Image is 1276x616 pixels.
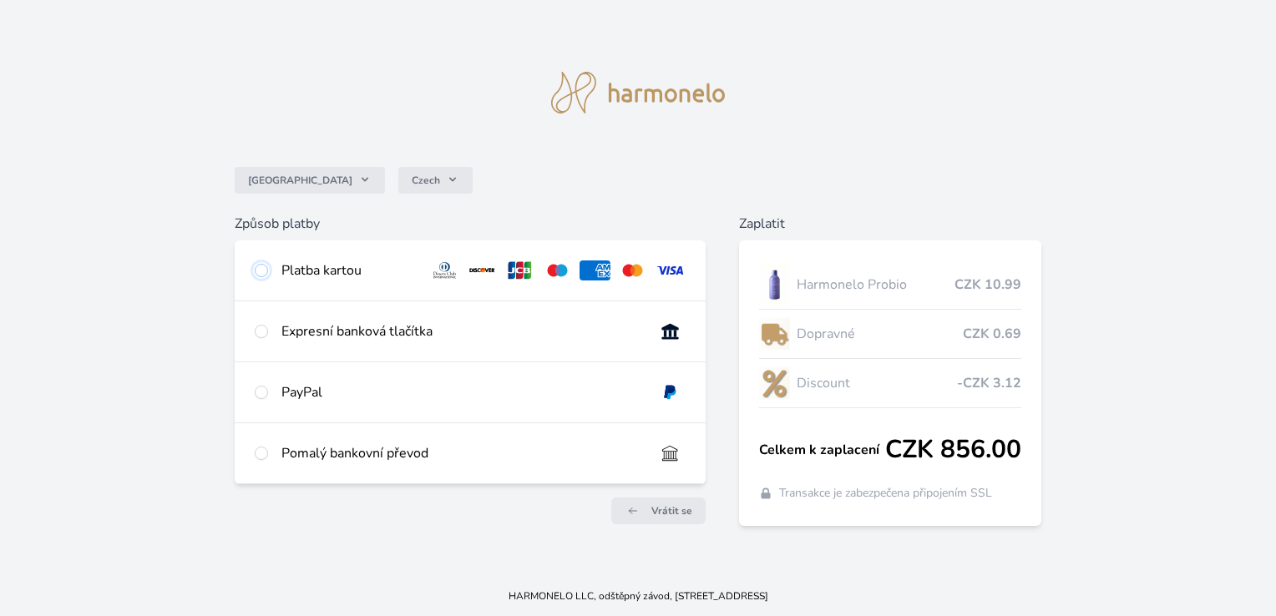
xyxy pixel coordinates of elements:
[504,260,535,280] img: jcb.svg
[235,214,705,234] h6: Způsob platby
[467,260,498,280] img: discover.svg
[551,72,725,114] img: logo.svg
[651,504,692,518] span: Vrátit se
[248,174,352,187] span: [GEOGRAPHIC_DATA]
[797,373,956,393] span: Discount
[759,362,791,404] img: discount-lo.png
[957,373,1021,393] span: -CZK 3.12
[655,260,686,280] img: visa.svg
[617,260,648,280] img: mc.svg
[655,382,686,402] img: paypal.svg
[954,275,1021,295] span: CZK 10.99
[611,497,706,524] a: Vrátit se
[281,321,641,341] div: Expresní banková tlačítka
[885,435,1021,465] span: CZK 856.00
[797,275,954,295] span: Harmonelo Probio
[281,443,641,463] div: Pomalý bankovní převod
[429,260,460,280] img: diners.svg
[580,260,610,280] img: amex.svg
[759,440,885,460] span: Celkem k zaplacení
[655,443,686,463] img: bankTransfer_IBAN.svg
[759,313,791,355] img: delivery-lo.png
[235,167,385,194] button: [GEOGRAPHIC_DATA]
[542,260,573,280] img: maestro.svg
[759,264,791,305] img: CLEAN_PROBIO_se_stinem_x-lo.jpg
[412,174,440,187] span: Czech
[398,167,473,194] button: Czech
[779,485,992,502] span: Transakce je zabezpečena připojením SSL
[797,324,962,344] span: Dopravné
[739,214,1041,234] h6: Zaplatit
[655,321,686,341] img: onlineBanking_CZ.svg
[281,260,416,280] div: Platba kartou
[281,382,641,402] div: PayPal
[963,324,1021,344] span: CZK 0.69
